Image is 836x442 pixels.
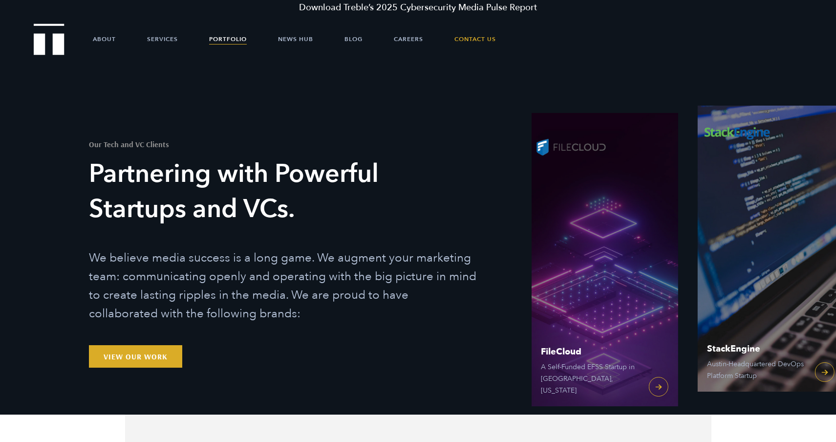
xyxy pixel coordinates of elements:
[344,24,363,54] a: Blog
[394,24,423,54] a: Careers
[93,24,116,54] a: About
[531,128,609,167] img: FileCloud logo
[34,23,64,55] img: Treble logo
[89,156,478,227] h3: Partnering with Powerful Startups and VCs.
[541,361,639,397] span: A Self-Funded EFSS Startup in [GEOGRAPHIC_DATA], [US_STATE]
[531,113,678,406] a: FileCloud
[707,345,805,354] span: StackEngine
[278,24,313,54] a: News Hub
[454,24,496,54] a: Contact Us
[541,348,639,356] span: FileCloud
[707,358,805,382] span: Austin-Headquartered DevOps Platform Startup
[89,345,182,368] a: View Our Work
[89,249,478,323] p: We believe media success is a long game. We augment your marketing team: communicating openly and...
[89,140,478,148] h1: Our Tech and VC Clients
[147,24,178,54] a: Services
[697,113,775,152] img: StackEngine logo
[34,24,64,54] a: Treble Homepage
[209,24,247,54] a: Portfolio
